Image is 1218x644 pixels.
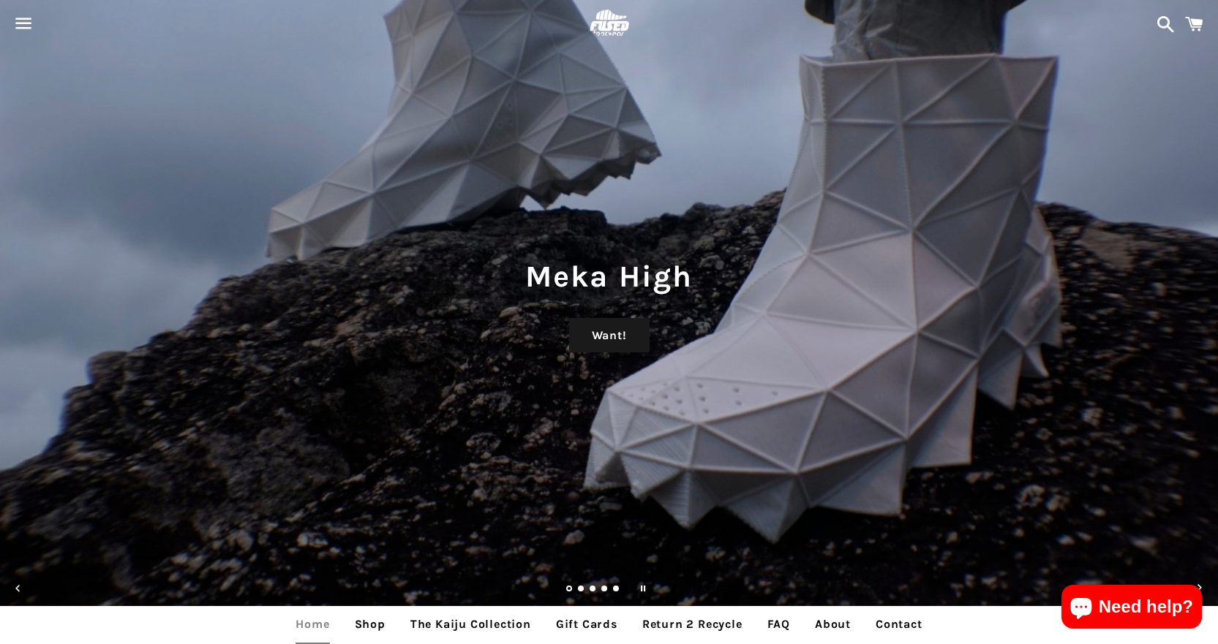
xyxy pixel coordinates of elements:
a: Home [285,606,340,643]
a: The Kaiju Collection [399,606,542,643]
h1: Meka High [15,255,1203,298]
a: About [804,606,862,643]
a: Contact [865,606,933,643]
a: Shop [344,606,396,643]
a: FAQ [756,606,801,643]
a: Load slide 4 [601,586,609,594]
button: Pause slideshow [627,572,659,605]
inbox-online-store-chat: Shopify online store chat [1057,585,1206,632]
a: Load slide 2 [578,586,585,594]
a: Gift Cards [545,606,628,643]
button: Next slide [1184,572,1216,605]
a: Want! [569,318,650,353]
a: Slide 1, current [566,586,574,594]
a: Return 2 Recycle [631,606,753,643]
button: Previous slide [2,572,34,605]
a: Load slide 3 [590,586,597,594]
a: Load slide 5 [613,586,620,594]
